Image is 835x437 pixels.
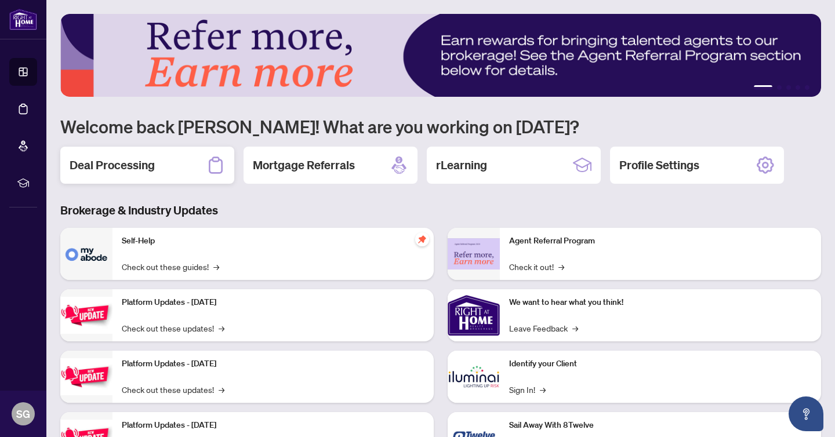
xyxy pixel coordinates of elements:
img: logo [9,9,37,30]
span: → [572,322,578,334]
p: Platform Updates - [DATE] [122,419,424,432]
button: 5 [805,85,809,90]
p: Sail Away With 8Twelve [509,419,812,432]
button: 4 [796,85,800,90]
button: 1 [754,85,772,90]
span: → [540,383,546,396]
img: We want to hear what you think! [448,289,500,341]
p: We want to hear what you think! [509,296,812,309]
a: Check out these updates!→ [122,383,224,396]
h3: Brokerage & Industry Updates [60,202,821,218]
a: Check out these guides!→ [122,260,219,273]
img: Platform Updates - July 21, 2025 [60,297,112,333]
h2: Profile Settings [619,157,699,173]
a: Sign In!→ [509,383,546,396]
img: Identify your Client [448,351,500,403]
span: → [219,383,224,396]
img: Platform Updates - July 8, 2025 [60,358,112,395]
h1: Welcome back [PERSON_NAME]! What are you working on [DATE]? [60,115,821,137]
h2: Mortgage Referrals [253,157,355,173]
p: Agent Referral Program [509,235,812,247]
a: Check it out!→ [509,260,564,273]
span: → [219,322,224,334]
h2: rLearning [436,157,487,173]
img: Self-Help [60,228,112,280]
span: → [558,260,564,273]
p: Self-Help [122,235,424,247]
span: pushpin [415,232,429,246]
h2: Deal Processing [70,157,155,173]
p: Identify your Client [509,358,812,370]
a: Check out these updates!→ [122,322,224,334]
a: Leave Feedback→ [509,322,578,334]
button: 3 [786,85,791,90]
button: Open asap [789,396,823,431]
button: 2 [777,85,782,90]
p: Platform Updates - [DATE] [122,358,424,370]
img: Slide 0 [60,14,821,97]
img: Agent Referral Program [448,238,500,270]
span: SG [16,406,30,422]
p: Platform Updates - [DATE] [122,296,424,309]
span: → [213,260,219,273]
